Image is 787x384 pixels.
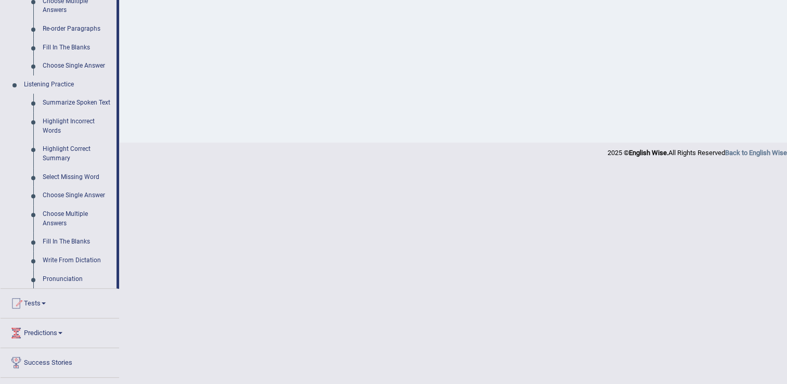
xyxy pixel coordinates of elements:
[1,289,119,315] a: Tests
[38,140,117,168] a: Highlight Correct Summary
[38,168,117,187] a: Select Missing Word
[38,233,117,251] a: Fill In The Blanks
[725,149,787,157] a: Back to English Wise
[38,57,117,75] a: Choose Single Answer
[38,20,117,39] a: Re-order Paragraphs
[1,318,119,344] a: Predictions
[1,348,119,374] a: Success Stories
[38,186,117,205] a: Choose Single Answer
[608,143,787,158] div: 2025 © All Rights Reserved
[38,270,117,289] a: Pronunciation
[38,205,117,233] a: Choose Multiple Answers
[629,149,668,157] strong: English Wise.
[38,251,117,270] a: Write From Dictation
[19,75,117,94] a: Listening Practice
[38,39,117,57] a: Fill In The Blanks
[38,94,117,112] a: Summarize Spoken Text
[38,112,117,140] a: Highlight Incorrect Words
